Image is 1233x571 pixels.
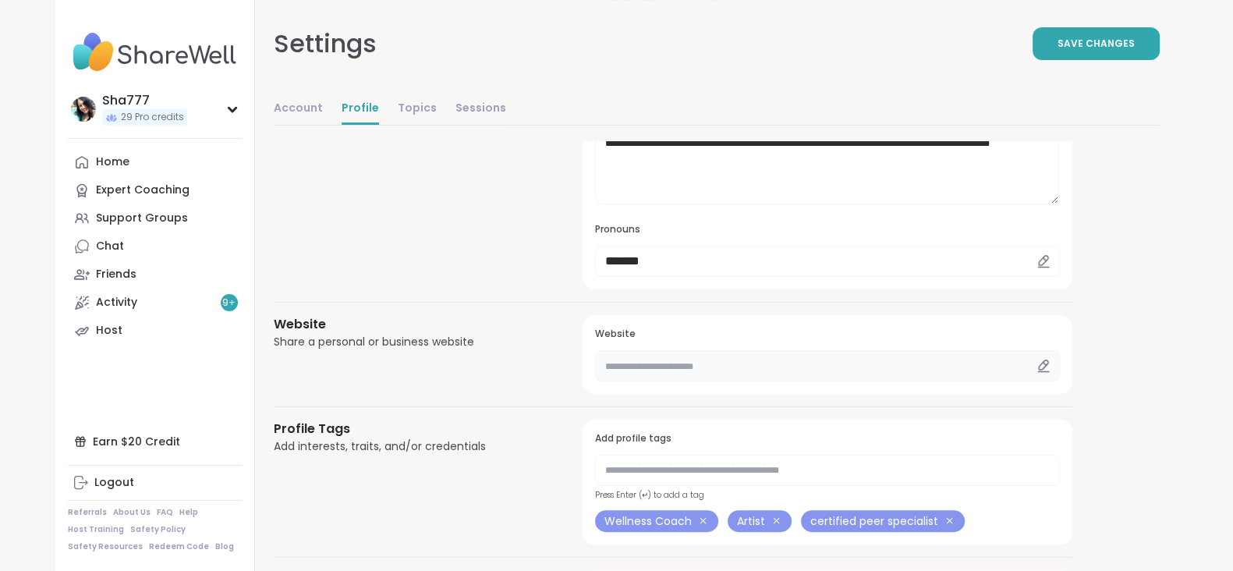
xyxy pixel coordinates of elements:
[96,323,122,339] div: Host
[96,295,137,310] div: Activity
[102,92,187,109] div: Sha777
[274,94,323,125] a: Account
[121,111,184,124] span: 29 Pro credits
[455,94,506,125] a: Sessions
[1033,27,1160,60] button: Save Changes
[604,513,692,529] span: Wellness Coach
[68,469,242,497] a: Logout
[274,315,546,334] h3: Website
[274,334,546,350] div: Share a personal or business website
[595,223,1059,236] h3: Pronouns
[113,507,151,518] a: About Us
[68,148,242,176] a: Home
[68,427,242,456] div: Earn $20 Credit
[96,154,129,170] div: Home
[68,524,124,535] a: Host Training
[68,25,242,80] img: ShareWell Nav Logo
[810,513,938,529] span: certified peer specialist
[342,94,379,125] a: Profile
[68,289,242,317] a: Activity9+
[398,94,437,125] a: Topics
[96,267,136,282] div: Friends
[595,328,1059,341] h3: Website
[96,183,190,198] div: Expert Coaching
[68,204,242,232] a: Support Groups
[68,261,242,289] a: Friends
[94,475,134,491] div: Logout
[68,541,143,552] a: Safety Resources
[215,541,234,552] a: Blog
[149,541,209,552] a: Redeem Code
[1058,37,1135,51] span: Save Changes
[274,438,546,455] div: Add interests, traits, and/or credentials
[68,317,242,345] a: Host
[68,176,242,204] a: Expert Coaching
[595,489,1059,501] div: Press Enter (↵) to add a tag
[737,513,765,529] span: Artist
[274,25,377,62] div: Settings
[96,211,188,226] div: Support Groups
[130,524,186,535] a: Safety Policy
[274,420,546,438] h3: Profile Tags
[68,232,242,261] a: Chat
[179,507,198,518] a: Help
[595,432,1059,445] h3: Add profile tags
[96,239,124,254] div: Chat
[68,507,107,518] a: Referrals
[157,507,173,518] a: FAQ
[222,296,236,310] span: 9 +
[71,97,96,122] img: Sha777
